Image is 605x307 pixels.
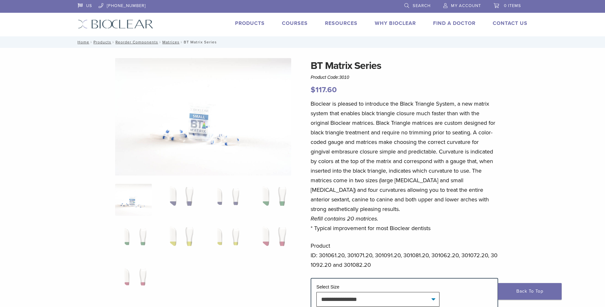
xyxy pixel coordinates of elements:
a: Back To Top [498,283,562,300]
img: BT Matrix Series - Image 9 [115,264,152,296]
img: Anterior-Black-Triangle-Series-Matrices-324x324.jpg [115,184,152,216]
img: Anterior Black Triangle Series Matrices [115,58,291,176]
img: Bioclear [78,19,153,29]
a: Home [76,40,89,44]
img: BT Matrix Series - Image 3 [208,184,245,216]
bdi: 117.60 [311,85,337,94]
span: / [180,41,184,44]
span: 3010 [339,75,349,80]
span: / [111,41,115,44]
h1: BT Matrix Series [311,58,498,73]
span: 0 items [504,3,521,8]
a: Products [235,20,265,26]
p: Bioclear is pleased to introduce the Black Triangle System, a new matrix system that enables blac... [311,99,498,233]
a: Why Bioclear [375,20,416,26]
a: Matrices [162,40,180,44]
label: Select Size [316,284,339,289]
img: BT Matrix Series - Image 6 [161,224,198,256]
img: BT Matrix Series - Image 5 [115,224,152,256]
nav: BT Matrix Series [73,36,532,48]
span: My Account [451,3,481,8]
img: BT Matrix Series - Image 7 [208,224,245,256]
a: Contact Us [493,20,528,26]
a: Resources [325,20,358,26]
span: Product Code: [311,75,349,80]
span: / [158,41,162,44]
a: Find A Doctor [433,20,476,26]
a: Products [93,40,111,44]
span: $ [311,85,315,94]
img: BT Matrix Series - Image 2 [161,184,198,216]
a: Courses [282,20,308,26]
a: Reorder Components [115,40,158,44]
img: BT Matrix Series - Image 4 [254,184,291,216]
img: BT Matrix Series - Image 8 [254,224,291,256]
span: Search [413,3,431,8]
p: Product ID: 301061.20, 301071.20, 301091.20, 301081.20, 301062.20, 301072.20, 301092.20 and 30108... [311,241,498,270]
em: Refill contains 20 matrices. [311,215,378,222]
span: / [89,41,93,44]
